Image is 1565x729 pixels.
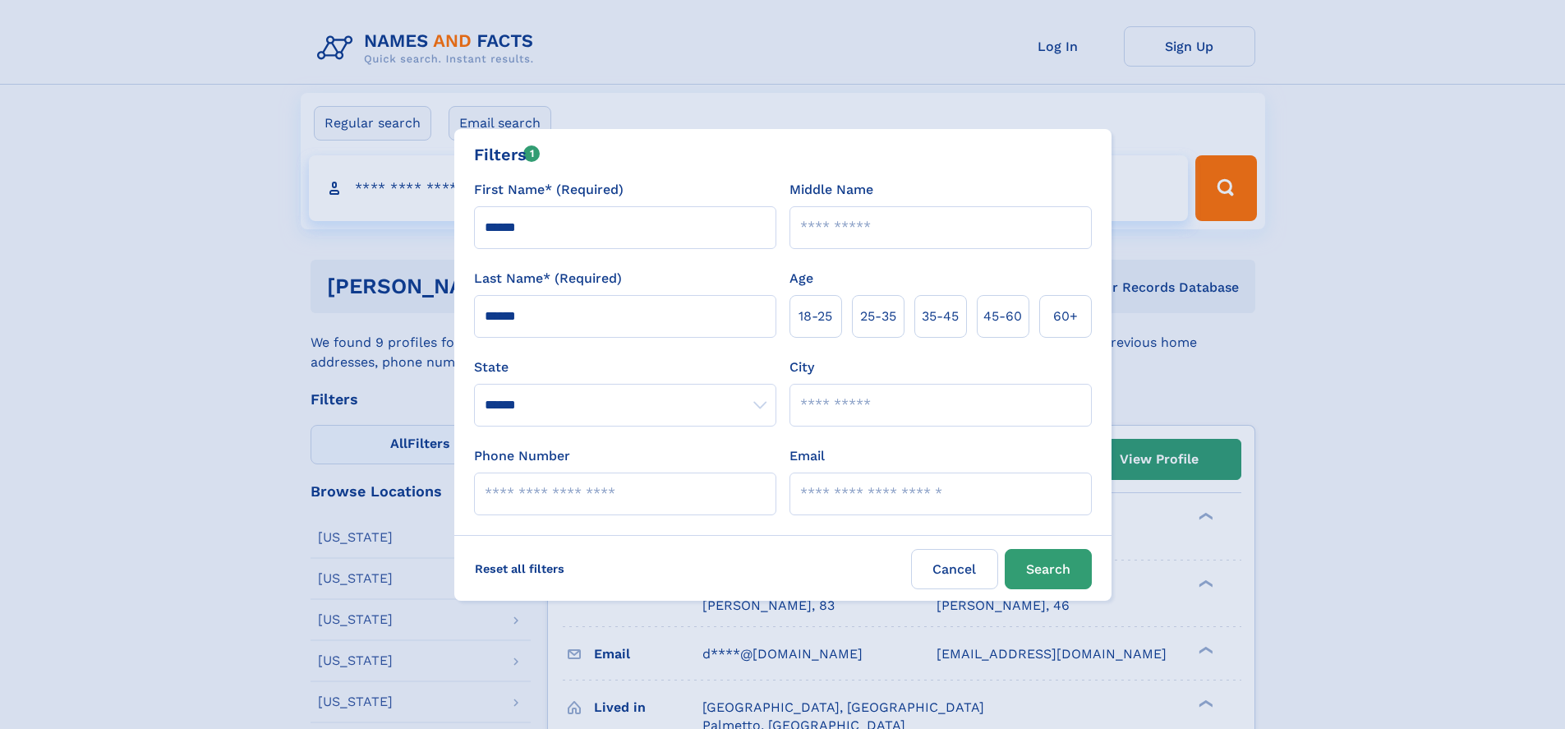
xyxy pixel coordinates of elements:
button: Search [1005,549,1092,589]
label: Age [789,269,813,288]
label: Middle Name [789,180,873,200]
span: 45‑60 [983,307,1022,326]
span: 25‑35 [860,307,896,326]
label: Last Name* (Required) [474,269,622,288]
label: Email [789,446,825,466]
label: State [474,358,776,377]
label: Phone Number [474,446,570,466]
div: Filters [474,142,541,167]
span: 60+ [1053,307,1078,326]
label: Cancel [911,549,998,589]
label: First Name* (Required) [474,180,624,200]
label: City [789,358,814,377]
span: 35‑45 [922,307,959,326]
label: Reset all filters [464,549,575,588]
span: 18‑25 [799,307,832,326]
